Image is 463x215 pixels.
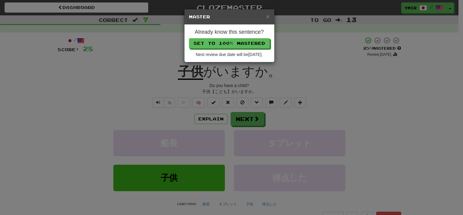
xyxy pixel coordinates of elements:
[189,51,270,58] div: Next review due date will be [DATE] .
[189,29,270,35] h4: Already know this sentence?
[266,13,269,20] span: ×
[189,14,270,20] h5: Master
[189,38,270,48] button: Set to 100% Mastered
[266,13,269,20] button: Close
